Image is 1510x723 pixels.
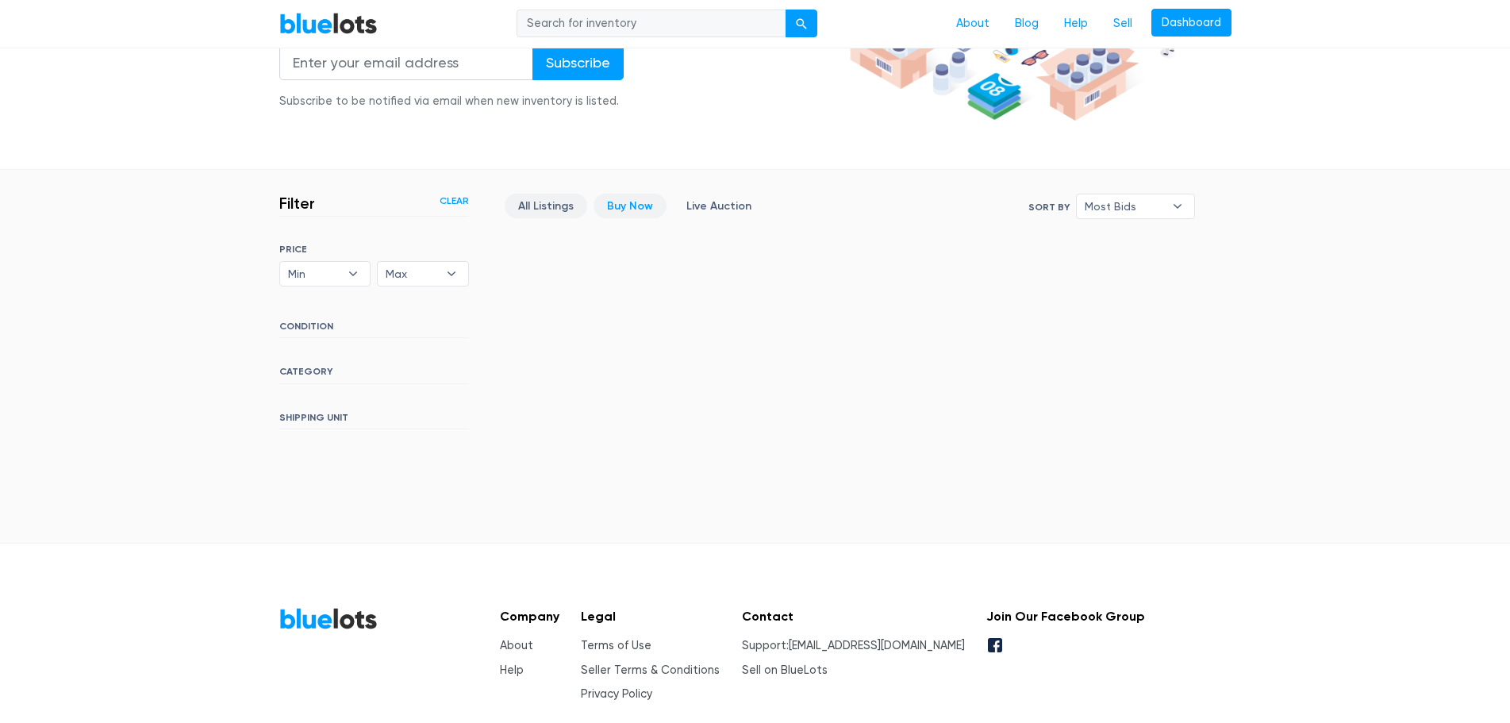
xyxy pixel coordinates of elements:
a: BlueLots [279,12,378,35]
h5: Company [500,609,559,624]
a: Blog [1002,9,1051,39]
div: Subscribe to be notified via email when new inventory is listed. [279,93,624,110]
span: Max [386,262,438,286]
h6: SHIPPING UNIT [279,412,469,429]
a: About [943,9,1002,39]
h6: CATEGORY [279,366,469,383]
a: Buy Now [594,194,667,218]
input: Enter your email address [279,44,533,80]
h3: Filter [279,194,315,213]
h6: PRICE [279,244,469,255]
h6: CONDITION [279,321,469,338]
a: Live Auction [673,194,765,218]
b: ▾ [336,262,370,286]
li: Support: [742,637,965,655]
a: Dashboard [1151,9,1231,37]
a: About [500,639,533,652]
a: All Listings [505,194,587,218]
a: [EMAIL_ADDRESS][DOMAIN_NAME] [789,639,965,652]
h5: Contact [742,609,965,624]
input: Subscribe [532,44,624,80]
label: Sort By [1028,200,1070,214]
a: Sell [1101,9,1145,39]
span: Most Bids [1085,194,1164,218]
span: Min [288,262,340,286]
b: ▾ [435,262,468,286]
a: Clear [440,194,469,208]
input: Search for inventory [517,10,786,38]
a: Help [500,663,524,677]
b: ▾ [1161,194,1194,218]
a: Sell on BlueLots [742,663,828,677]
h5: Legal [581,609,720,624]
a: BlueLots [279,607,378,630]
a: Help [1051,9,1101,39]
a: Terms of Use [581,639,651,652]
a: Privacy Policy [581,687,652,701]
h5: Join Our Facebook Group [986,609,1145,624]
a: Seller Terms & Conditions [581,663,720,677]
